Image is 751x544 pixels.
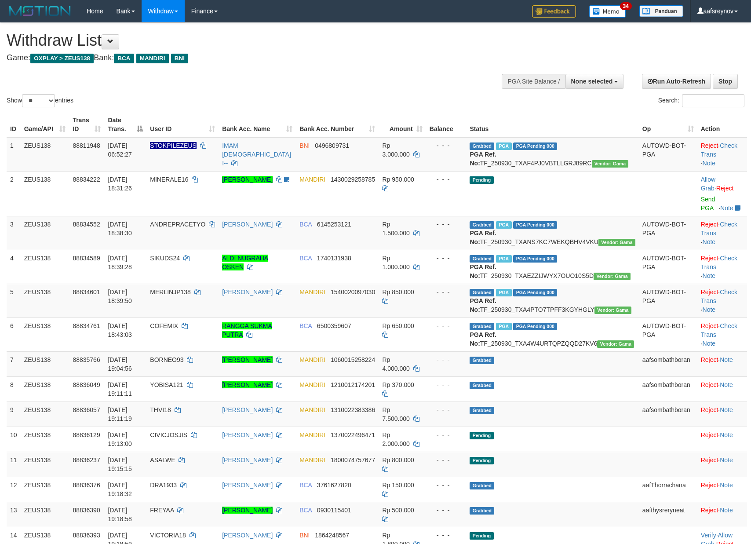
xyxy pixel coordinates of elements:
td: aafThorrachana [639,477,697,502]
td: 11 [7,452,21,477]
a: Note [720,204,733,212]
a: Note [720,356,733,363]
span: BCA [114,54,134,63]
td: · [697,376,747,402]
span: MANDIRI [299,431,325,438]
td: · · [697,250,747,284]
span: MANDIRI [299,406,325,413]
div: - - - [430,380,463,389]
span: DRA1933 [150,482,177,489]
td: 13 [7,502,21,527]
span: COFEMIX [150,322,178,329]
a: RANGGA SUKMA PUTRA [222,322,272,338]
a: Check Trans [701,142,737,158]
span: Rp 370.000 [382,381,414,388]
td: 12 [7,477,21,502]
span: BCA [299,322,312,329]
span: Copy 0496809731 to clipboard [315,142,349,149]
td: · [697,477,747,502]
span: Rp 7.500.000 [382,406,409,422]
span: Marked by aafsolysreylen [496,323,511,330]
td: ZEUS138 [21,171,69,216]
span: Copy 1800074757677 to clipboard [331,456,375,464]
span: BCA [299,221,312,228]
a: [PERSON_NAME] [222,507,273,514]
td: AUTOWD-BOT-PGA [639,318,697,351]
a: Reject [701,322,718,329]
td: · · [697,318,747,351]
td: 1 [7,137,21,172]
td: ZEUS138 [21,137,69,172]
span: BNI [299,532,310,539]
td: ZEUS138 [21,376,69,402]
a: Reject [701,507,718,514]
span: SIKUDS24 [150,255,180,262]
th: Bank Acc. Number: activate to sort column ascending [296,112,379,137]
span: · [701,176,716,192]
span: BNI [171,54,188,63]
a: Note [720,431,733,438]
span: [DATE] 18:38:30 [108,221,132,237]
h1: Withdraw List [7,32,492,49]
div: - - - [430,141,463,150]
span: MANDIRI [299,288,325,296]
span: BCA [299,507,312,514]
span: [DATE] 19:13:00 [108,431,132,447]
td: 10 [7,427,21,452]
td: AUTOWD-BOT-PGA [639,250,697,284]
span: 88834601 [73,288,100,296]
td: ZEUS138 [21,502,69,527]
b: PGA Ref. No: [470,331,496,347]
span: Copy 3761627820 to clipboard [317,482,351,489]
td: ZEUS138 [21,250,69,284]
a: Reject [701,381,718,388]
td: AUTOWD-BOT-PGA [639,137,697,172]
div: - - - [430,431,463,439]
td: 4 [7,250,21,284]
a: [PERSON_NAME] [222,381,273,388]
b: PGA Ref. No: [470,297,496,313]
td: TF_250930_TXA4W4URTQPZQQD27KV6 [466,318,638,351]
a: Reject [701,356,718,363]
td: · [697,402,747,427]
span: Rp 800.000 [382,456,414,464]
td: TF_250930_TXAEZZIJWYX7OUO10S5D [466,250,638,284]
span: OXPLAY > ZEUS138 [30,54,94,63]
td: TF_250930_TXANS7KC7WEKQBHV4VKU [466,216,638,250]
span: ANDREPRACETYO [150,221,205,228]
span: Rp 650.000 [382,322,414,329]
span: Copy 1740131938 to clipboard [317,255,351,262]
th: Balance [426,112,467,137]
span: Rp 3.000.000 [382,142,409,158]
div: - - - [430,481,463,489]
a: Check Trans [701,288,737,304]
a: Reject [701,288,718,296]
a: Note [720,507,733,514]
a: Reject [701,406,718,413]
b: PGA Ref. No: [470,263,496,279]
a: Reject [701,221,718,228]
span: Marked by aafsolysreylen [496,255,511,263]
a: Reject [701,255,718,262]
span: Copy 6145253121 to clipboard [317,221,351,228]
a: [PERSON_NAME] [222,431,273,438]
span: Pending [470,457,493,464]
td: 7 [7,351,21,376]
label: Search: [658,94,744,107]
span: Copy 1540020097030 to clipboard [331,288,375,296]
input: Search: [682,94,744,107]
span: 88836049 [73,381,100,388]
span: 88811948 [73,142,100,149]
span: Nama rekening ada tanda titik/strip, harap diedit [150,142,197,149]
span: THVI18 [150,406,171,413]
a: [PERSON_NAME] [222,532,273,539]
img: panduan.png [639,5,683,17]
b: PGA Ref. No: [470,230,496,245]
h4: Game: Bank: [7,54,492,62]
span: 88836393 [73,532,100,539]
a: Note [703,272,716,279]
span: Vendor URL: https://trx31.1velocity.biz [592,160,629,168]
a: [PERSON_NAME] [222,356,273,363]
a: Note [720,482,733,489]
span: [DATE] 19:11:11 [108,381,132,397]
